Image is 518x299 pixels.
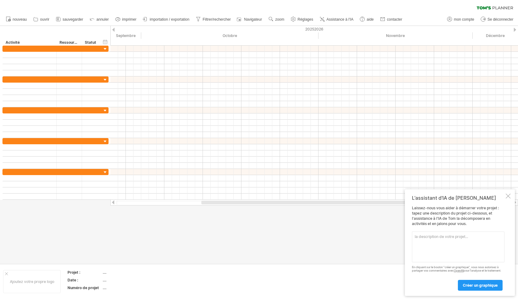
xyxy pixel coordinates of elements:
a: sauvegarder [54,15,85,23]
div: Projet : [68,270,101,275]
div: .... [103,277,154,283]
div: Ajoutez votre propre logo [3,270,61,293]
a: ouvrir [32,15,51,23]
a: Se déconnecter [479,15,515,23]
div: Date : [68,277,101,283]
div: L'assistant d'IA de [PERSON_NAME] [412,195,504,201]
div: Numéro de projet [68,285,101,290]
span: nouveau [13,17,27,22]
div: Statut [85,39,98,46]
a: Filtrer/rechercher [194,15,232,23]
div: .... [103,285,154,290]
div: .... [103,270,154,275]
a: contacter [379,15,404,23]
span: mon compte [454,17,474,22]
a: zoom [267,15,286,23]
span: annuler [97,17,109,22]
a: OpenAI [454,269,463,272]
span: contacter [387,17,402,22]
a: Réglages [289,15,315,23]
a: créer un graphique [458,280,503,291]
span: zoom [275,17,284,22]
a: aide [358,15,376,23]
span: importation / exportation [150,17,189,22]
div: En cliquant sur le bouton "créer un graphique", vous nous autorisez à partager vos commentaires a... [412,266,504,272]
a: imprimer [114,15,138,23]
span: imprimer [122,17,137,22]
div: Ressource [60,39,78,46]
span: Filtrer/rechercher [203,17,231,22]
a: Navigateur [236,15,264,23]
a: importation / exportation [141,15,191,23]
div: Novembre 2025 [319,32,473,39]
a: Assistance à l'IA [318,15,356,23]
span: Se déconnecter [487,17,513,22]
span: Navigateur [244,17,262,22]
a: nouveau [4,15,29,23]
span: Assistance à l'IA [327,17,354,22]
span: ouvrir [40,17,49,22]
div: Activité [6,39,53,46]
span: créer un graphique [463,283,498,288]
span: sauvegarder [63,17,83,22]
span: aide [367,17,374,22]
div: Octobre 2025 [141,32,319,39]
a: annuler [88,15,111,23]
span: Réglages [298,17,313,22]
div: Laissez-nous vous aider à démarrer votre projet : tapez une description du projet ci-dessous, et ... [412,206,504,290]
a: mon compte [446,15,476,23]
